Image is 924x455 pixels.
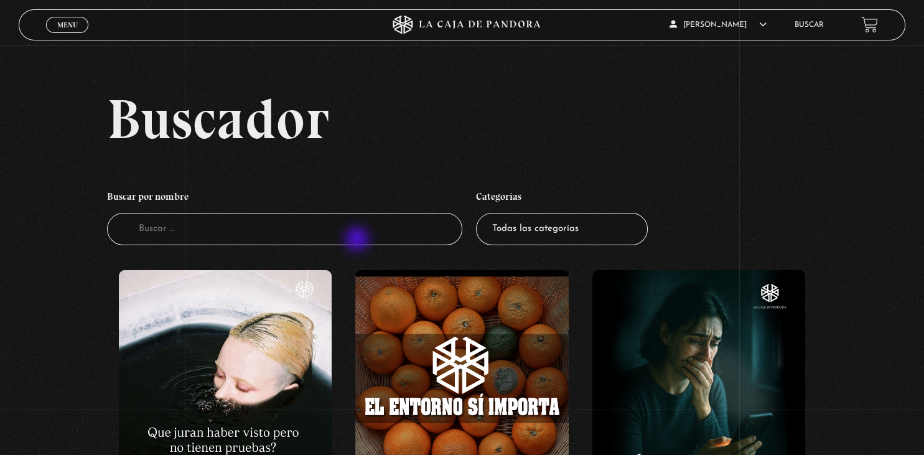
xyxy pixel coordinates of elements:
h2: Buscador [107,91,905,147]
h4: Categorías [476,184,648,213]
h4: Buscar por nombre [107,184,462,213]
a: Buscar [795,21,824,29]
span: Cerrar [53,31,82,40]
a: View your shopping cart [861,16,878,33]
span: [PERSON_NAME] [670,21,767,29]
span: Menu [57,21,78,29]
